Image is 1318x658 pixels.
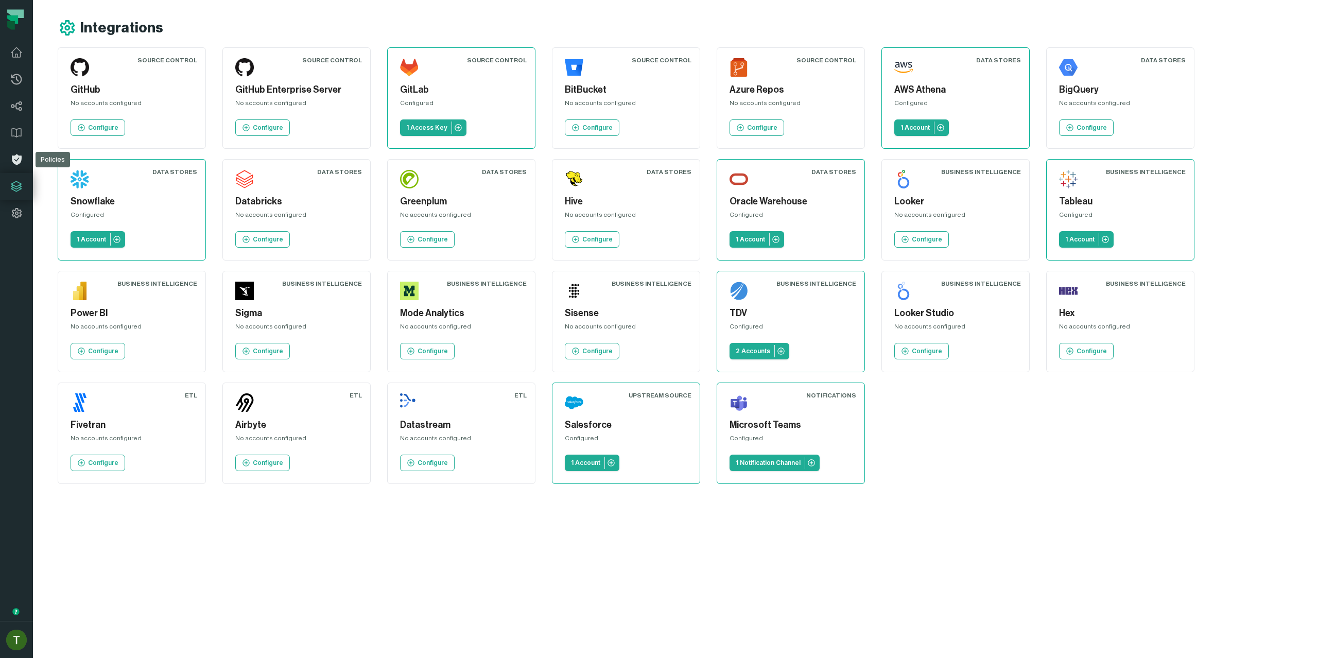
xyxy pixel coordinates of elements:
[400,231,455,248] a: Configure
[571,459,600,467] p: 1 Account
[400,195,523,209] h5: Greenplum
[400,393,419,412] img: Datastream
[736,347,770,355] p: 2 Accounts
[11,607,21,616] div: Tooltip anchor
[894,195,1017,209] h5: Looker
[747,124,777,132] p: Configure
[1141,56,1186,64] div: Data Stores
[730,99,852,111] div: No accounts configured
[776,280,856,288] div: Business Intelligence
[418,347,448,355] p: Configure
[730,211,852,223] div: Configured
[71,418,193,432] h5: Fivetran
[730,195,852,209] h5: Oracle Warehouse
[730,322,852,335] div: Configured
[400,322,523,335] div: No accounts configured
[582,347,613,355] p: Configure
[235,455,290,471] a: Configure
[253,124,283,132] p: Configure
[1059,211,1182,223] div: Configured
[235,418,358,432] h5: Airbyte
[88,347,118,355] p: Configure
[1059,282,1078,300] img: Hex
[894,119,949,136] a: 1 Account
[1077,124,1107,132] p: Configure
[1059,231,1114,248] a: 1 Account
[565,231,619,248] a: Configure
[730,83,852,97] h5: Azure Repos
[629,391,691,400] div: Upstream Source
[565,418,687,432] h5: Salesforce
[894,306,1017,320] h5: Looker Studio
[806,391,856,400] div: Notifications
[1106,168,1186,176] div: Business Intelligence
[730,58,748,77] img: Azure Repos
[565,58,583,77] img: BitBucket
[71,393,89,412] img: Fivetran
[565,195,687,209] h5: Hive
[912,347,942,355] p: Configure
[400,211,523,223] div: No accounts configured
[253,459,283,467] p: Configure
[941,168,1021,176] div: Business Intelligence
[400,99,523,111] div: Configured
[565,99,687,111] div: No accounts configured
[71,306,193,320] h5: Power BI
[1059,58,1078,77] img: BigQuery
[152,168,197,176] div: Data Stores
[894,282,913,300] img: Looker Studio
[894,58,913,77] img: AWS Athena
[1059,322,1182,335] div: No accounts configured
[730,434,852,446] div: Configured
[317,168,362,176] div: Data Stores
[400,434,523,446] div: No accounts configured
[235,231,290,248] a: Configure
[235,306,358,320] h5: Sigma
[565,282,583,300] img: Sisense
[400,282,419,300] img: Mode Analytics
[117,280,197,288] div: Business Intelligence
[88,124,118,132] p: Configure
[71,434,193,446] div: No accounts configured
[730,418,852,432] h5: Microsoft Teams
[632,56,691,64] div: Source Control
[565,455,619,471] a: 1 Account
[185,391,197,400] div: ETL
[565,393,583,412] img: Salesforce
[400,58,419,77] img: GitLab
[565,343,619,359] a: Configure
[1059,343,1114,359] a: Configure
[1059,170,1078,188] img: Tableau
[730,231,784,248] a: 1 Account
[894,170,913,188] img: Looker
[1059,119,1114,136] a: Configure
[400,170,419,188] img: Greenplum
[302,56,362,64] div: Source Control
[912,235,942,244] p: Configure
[235,170,254,188] img: Databricks
[235,83,358,97] h5: GitHub Enterprise Server
[467,56,527,64] div: Source Control
[730,343,789,359] a: 2 Accounts
[71,455,125,471] a: Configure
[418,459,448,467] p: Configure
[71,343,125,359] a: Configure
[565,434,687,446] div: Configured
[71,58,89,77] img: GitHub
[647,168,691,176] div: Data Stores
[565,170,583,188] img: Hive
[406,124,447,132] p: 1 Access Key
[447,280,527,288] div: Business Intelligence
[1106,280,1186,288] div: Business Intelligence
[730,306,852,320] h5: TDV
[400,418,523,432] h5: Datastream
[253,235,283,244] p: Configure
[894,231,949,248] a: Configure
[235,195,358,209] h5: Databricks
[350,391,362,400] div: ETL
[811,168,856,176] div: Data Stores
[71,322,193,335] div: No accounts configured
[71,195,193,209] h5: Snowflake
[1059,195,1182,209] h5: Tableau
[137,56,197,64] div: Source Control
